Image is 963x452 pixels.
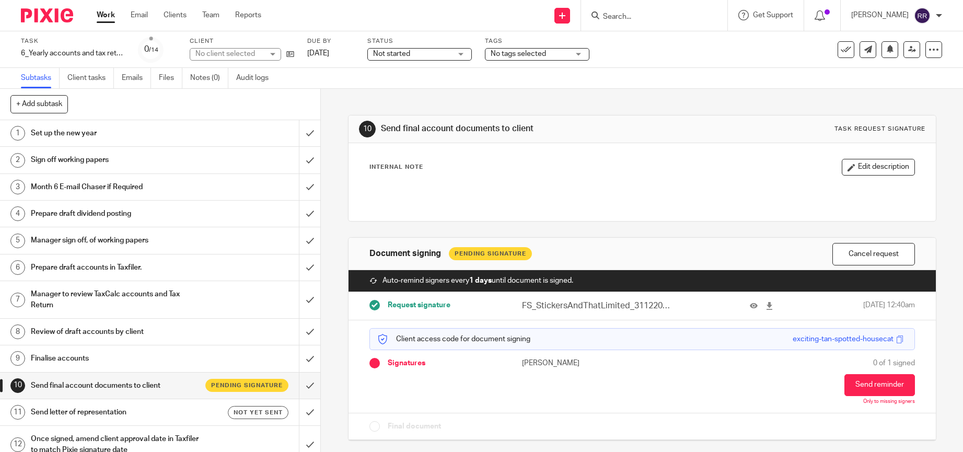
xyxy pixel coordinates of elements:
a: Subtasks [21,68,60,88]
a: Clients [164,10,187,20]
div: 3 [10,180,25,194]
button: Send reminder [844,374,915,396]
img: Pixie [21,8,73,22]
h1: Send final account documents to client [31,378,203,393]
label: Due by [307,37,354,45]
h1: Send final account documents to client [381,123,664,134]
a: Client tasks [67,68,114,88]
span: Final document [388,421,441,432]
button: Edit description [842,159,915,176]
input: Search [602,13,696,22]
p: [PERSON_NAME] [851,10,909,20]
div: Pending Signature [449,247,532,260]
div: 8 [10,324,25,339]
h1: Sign off working papers [31,152,203,168]
small: /14 [149,47,158,53]
span: Not yet sent [234,408,283,417]
div: 4 [10,206,25,221]
div: 7 [10,293,25,307]
div: No client selected [195,49,263,59]
a: Emails [122,68,151,88]
a: Notes (0) [190,68,228,88]
h1: Manager sign off, of working papers [31,233,203,248]
a: Audit logs [236,68,276,88]
div: exciting-tan-spotted-housecat [793,334,894,344]
label: Client [190,37,294,45]
button: + Add subtask [10,95,68,113]
p: Only to missing signers [863,399,915,405]
h1: Prepare draft dividend posting [31,206,203,222]
a: Reports [235,10,261,20]
div: 10 [359,121,376,137]
h1: Finalise accounts [31,351,203,366]
div: Task request signature [834,125,925,133]
div: 11 [10,405,25,420]
span: Auto-remind signers every until document is signed. [382,275,573,286]
h1: Review of draft accounts by client [31,324,203,340]
span: Not started [373,50,410,57]
h1: Prepare draft accounts in Taxfiler. [31,260,203,275]
h1: Set up the new year [31,125,203,141]
label: Tags [485,37,589,45]
span: [DATE] 12:40am [863,300,915,312]
div: 12 [10,437,25,452]
span: Request signature [388,300,450,310]
h1: Month 6 E-mail Chaser if Required [31,179,203,195]
label: Status [367,37,472,45]
div: 0 [144,43,158,55]
p: FS_StickersAndThatLimited_31122024_FINAL.pdf [522,300,672,312]
a: Email [131,10,148,20]
a: Files [159,68,182,88]
div: 6 [10,260,25,275]
p: Client access code for document signing [378,334,530,344]
span: No tags selected [491,50,546,57]
h1: Document signing [369,248,441,259]
div: 1 [10,126,25,141]
div: 5 [10,234,25,248]
p: [PERSON_NAME] [522,358,642,368]
strong: 1 days [469,277,492,284]
div: 9 [10,351,25,366]
div: 2 [10,153,25,168]
p: Internal Note [369,163,423,171]
label: Task [21,37,125,45]
h1: Manager to review TaxCalc accounts and Tax Return [31,286,203,313]
img: svg%3E [914,7,931,24]
span: Pending signature [211,381,283,390]
span: [DATE] [307,50,329,57]
h1: Send letter of representation [31,404,203,420]
span: Get Support [753,11,793,19]
div: 10 [10,378,25,393]
span: 0 of 1 signed [873,358,915,368]
button: Cancel request [832,243,915,265]
a: Work [97,10,115,20]
div: 6_Yearly accounts and tax return [21,48,125,59]
a: Team [202,10,219,20]
span: Signatures [388,358,425,368]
